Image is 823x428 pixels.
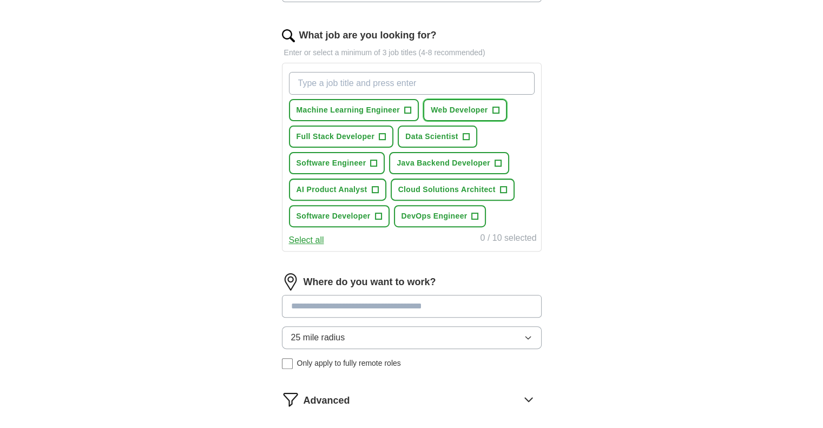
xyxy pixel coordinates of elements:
[304,393,350,408] span: Advanced
[297,210,371,222] span: Software Developer
[289,205,390,227] button: Software Developer
[405,131,458,142] span: Data Scientist
[282,358,293,369] input: Only apply to fully remote roles
[282,391,299,408] img: filter
[304,275,436,289] label: Where do you want to work?
[391,179,515,201] button: Cloud Solutions Architect
[289,152,385,174] button: Software Engineer
[289,179,386,201] button: AI Product Analyst
[282,273,299,291] img: location.png
[297,131,375,142] span: Full Stack Developer
[398,126,477,148] button: Data Scientist
[297,104,400,116] span: Machine Learning Engineer
[401,210,468,222] span: DevOps Engineer
[289,126,394,148] button: Full Stack Developer
[289,234,324,247] button: Select all
[398,184,496,195] span: Cloud Solutions Architect
[282,326,542,349] button: 25 mile radius
[297,358,401,369] span: Only apply to fully remote roles
[291,331,345,344] span: 25 mile radius
[397,157,490,169] span: Java Backend Developer
[423,99,506,121] button: Web Developer
[394,205,486,227] button: DevOps Engineer
[480,232,536,247] div: 0 / 10 selected
[282,47,542,58] p: Enter or select a minimum of 3 job titles (4-8 recommended)
[389,152,509,174] button: Java Backend Developer
[297,157,366,169] span: Software Engineer
[282,29,295,42] img: search.png
[297,184,367,195] span: AI Product Analyst
[431,104,488,116] span: Web Developer
[289,72,535,95] input: Type a job title and press enter
[299,28,437,43] label: What job are you looking for?
[289,99,419,121] button: Machine Learning Engineer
